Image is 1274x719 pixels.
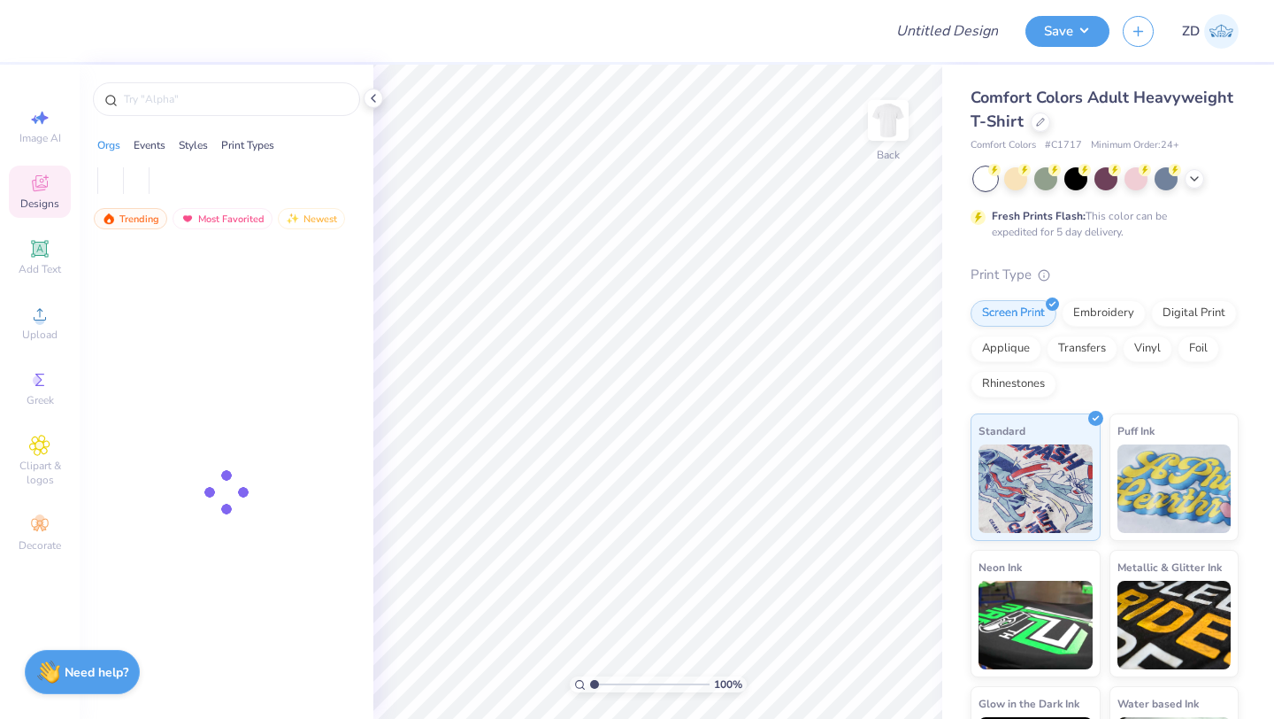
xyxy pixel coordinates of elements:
[714,676,742,692] span: 100 %
[871,103,906,138] img: Back
[173,208,272,229] div: Most Favorited
[992,208,1209,240] div: This color can be expedited for 5 day delivery.
[1117,694,1199,713] span: Water based Ink
[1178,336,1219,362] div: Foil
[971,336,1041,362] div: Applique
[27,393,54,407] span: Greek
[979,558,1022,576] span: Neon Ink
[971,371,1056,398] div: Rhinestones
[1025,16,1109,47] button: Save
[1047,336,1117,362] div: Transfers
[877,147,900,163] div: Back
[979,445,1093,533] img: Standard
[1151,300,1237,327] div: Digital Print
[1117,421,1155,440] span: Puff Ink
[179,137,208,153] div: Styles
[102,213,116,225] img: trending.gif
[19,262,61,276] span: Add Text
[134,137,165,153] div: Events
[971,265,1239,285] div: Print Type
[22,328,58,342] span: Upload
[19,131,61,145] span: Image AI
[9,459,71,487] span: Clipart & logos
[979,581,1093,669] img: Neon Ink
[286,213,300,225] img: Newest.gif
[180,213,195,225] img: most_fav.gif
[97,137,120,153] div: Orgs
[1045,138,1082,153] span: # C1717
[1117,445,1232,533] img: Puff Ink
[971,300,1056,327] div: Screen Print
[1062,300,1146,327] div: Embroidery
[65,664,128,681] strong: Need help?
[1117,581,1232,669] img: Metallic & Glitter Ink
[1117,558,1222,576] span: Metallic & Glitter Ink
[971,138,1036,153] span: Comfort Colors
[992,209,1086,223] strong: Fresh Prints Flash:
[122,90,349,108] input: Try "Alpha"
[1204,14,1239,49] img: Zander Danforth
[94,208,167,229] div: Trending
[278,208,345,229] div: Newest
[1123,336,1172,362] div: Vinyl
[20,197,59,211] span: Designs
[882,13,1012,49] input: Untitled Design
[1091,138,1179,153] span: Minimum Order: 24 +
[1182,21,1200,42] span: ZD
[1182,14,1239,49] a: ZD
[979,694,1079,713] span: Glow in the Dark Ink
[971,87,1233,132] span: Comfort Colors Adult Heavyweight T-Shirt
[221,137,274,153] div: Print Types
[979,421,1025,440] span: Standard
[19,538,61,553] span: Decorate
